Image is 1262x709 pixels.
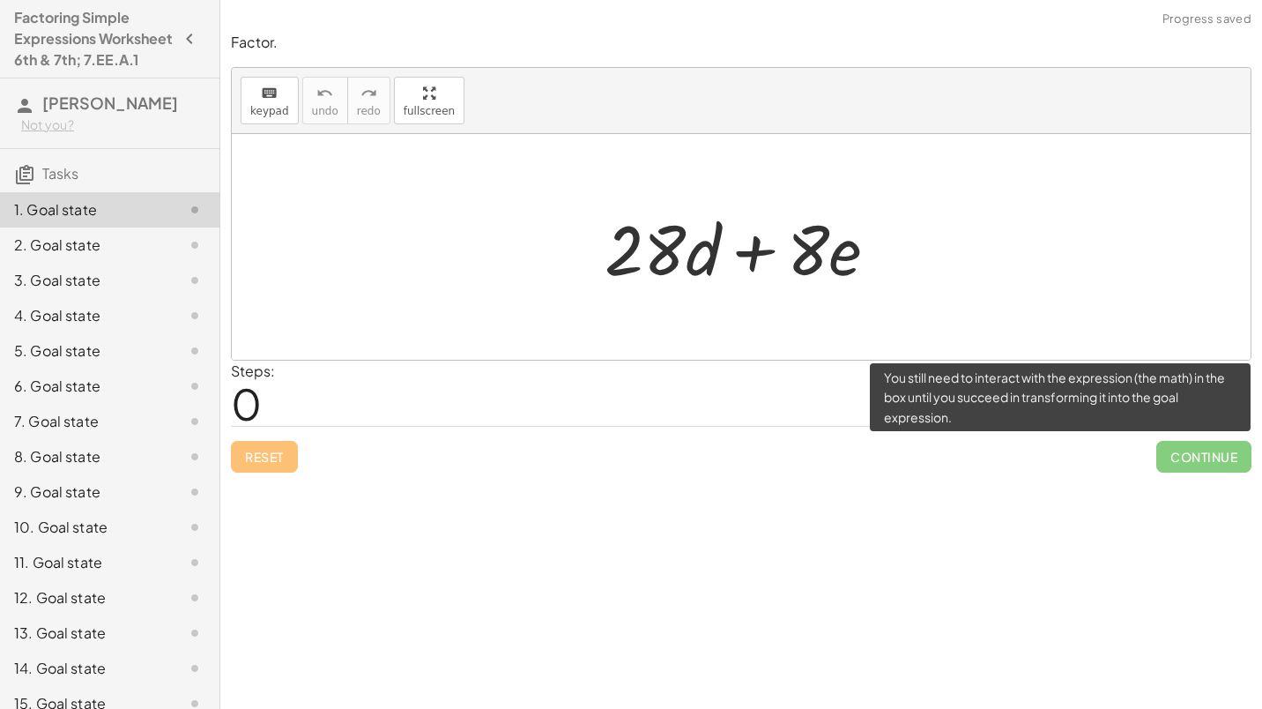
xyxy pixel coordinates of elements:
i: Task not started. [184,446,205,467]
div: 13. Goal state [14,623,156,644]
i: Task not started. [184,305,205,326]
i: redo [360,83,377,104]
span: fullscreen [404,105,455,117]
i: Task not started. [184,376,205,397]
i: Task not started. [184,270,205,291]
button: fullscreen [394,77,464,124]
p: Factor. [231,33,1251,53]
div: 14. Goal state [14,658,156,679]
span: Progress saved [1162,11,1251,28]
h4: Factoring Simple Expressions Worksheet 6th & 7th; 7.EE.A.1 [14,7,174,71]
div: 3. Goal state [14,270,156,291]
button: keyboardkeypad [241,77,299,124]
span: [PERSON_NAME] [42,93,178,113]
div: 4. Goal state [14,305,156,326]
label: Steps: [231,362,275,380]
div: 6. Goal state [14,376,156,397]
i: Task not started. [184,658,205,679]
i: Task not started. [184,623,205,644]
i: Task not started. [184,235,205,256]
i: Task not started. [184,340,205,362]
div: 10. Goal state [14,517,156,538]
span: Tasks [42,164,78,183]
span: keypad [250,105,289,117]
div: 12. Goal state [14,587,156,608]
div: 9. Goal state [14,481,156,503]
span: undo [312,105,338,117]
div: Not you? [21,116,205,134]
div: 11. Goal state [14,552,156,573]
i: Task not started. [184,552,205,573]
i: Task not started. [184,587,205,608]
i: keyboard [261,83,278,104]
button: redoredo [347,77,390,124]
i: Task not started. [184,517,205,538]
i: Task not started. [184,481,205,503]
div: 7. Goal state [14,411,156,432]
div: 5. Goal state [14,340,156,362]
div: 1. Goal state [14,199,156,220]
span: redo [357,105,381,117]
i: Task not started. [184,411,205,432]
div: 2. Goal state [14,235,156,256]
i: Task not started. [184,199,205,220]
span: 0 [231,377,262,430]
button: undoundo [302,77,348,124]
div: 8. Goal state [14,446,156,467]
i: undo [316,83,333,104]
